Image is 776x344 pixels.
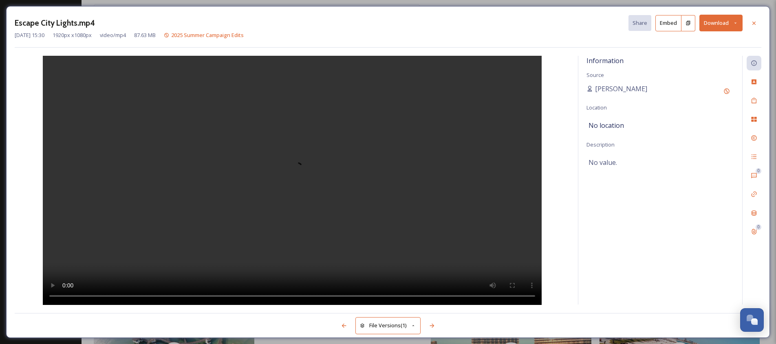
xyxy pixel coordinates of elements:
[53,31,92,39] span: 1920 px x 1080 px
[595,84,647,94] span: [PERSON_NAME]
[589,121,624,130] span: No location
[15,31,44,39] span: [DATE] 15:30
[628,15,651,31] button: Share
[100,31,126,39] span: video/mp4
[586,56,624,65] span: Information
[586,71,604,79] span: Source
[740,308,764,332] button: Open Chat
[655,15,681,31] button: Embed
[589,158,617,167] span: No value.
[15,17,95,29] h3: Escape City Lights.mp4
[355,317,421,334] button: File Versions(1)
[756,224,761,230] div: 0
[171,31,244,39] span: 2025 Summer Campaign Edits
[586,141,615,148] span: Description
[134,31,156,39] span: 87.63 MB
[586,104,607,111] span: Location
[756,168,761,174] div: 0
[699,15,743,31] button: Download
